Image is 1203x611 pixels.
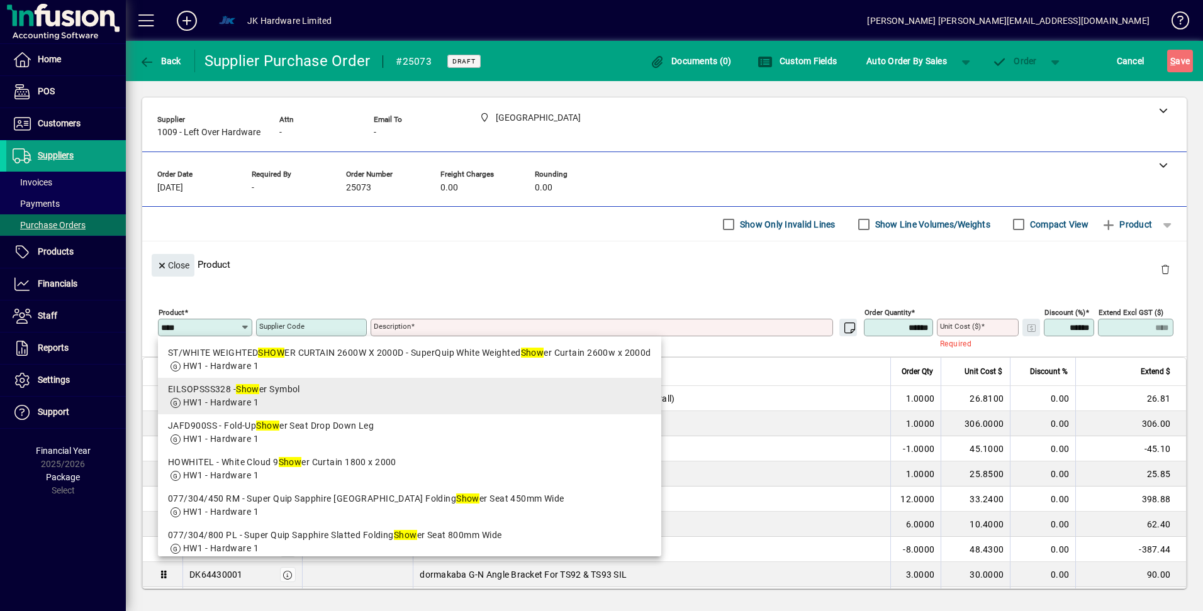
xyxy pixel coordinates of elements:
[167,9,207,32] button: Add
[183,543,259,553] span: HW1 - Hardware 1
[279,128,282,138] span: -
[168,529,651,542] div: 077/304/800 PL - Super Quip Sapphire Slatted Folding er Seat 800mm Wide
[521,348,544,358] em: Show
[941,436,1010,461] td: 45.1000
[941,562,1010,587] td: 30.0000
[157,183,183,193] span: [DATE]
[1010,411,1075,436] td: 0.00
[754,50,840,72] button: Custom Fields
[183,361,259,371] span: HW1 - Hardware 1
[207,9,247,32] button: Profile
[38,311,57,321] span: Staff
[867,11,1150,31] div: [PERSON_NAME] [PERSON_NAME][EMAIL_ADDRESS][DOMAIN_NAME]
[965,365,1002,378] span: Unit Cost $
[1027,218,1088,231] label: Compact View
[152,254,194,277] button: Close
[13,199,60,209] span: Payments
[1150,263,1180,275] app-page-header-button: Delete
[252,183,254,193] span: -
[1075,436,1186,461] td: -45.10
[1010,461,1075,487] td: 0.00
[1141,365,1170,378] span: Extend $
[189,568,243,581] div: DK64430001
[941,461,1010,487] td: 25.8500
[890,537,941,562] td: -8.0000
[168,383,651,396] div: EILSOPSSS328 - er Symbol
[452,57,476,65] span: Draft
[890,487,941,512] td: 12.0000
[1117,51,1144,71] span: Cancel
[1075,411,1186,436] td: 306.00
[346,183,371,193] span: 25073
[158,341,661,378] mat-option: ST/WHITE WEIGHTED SHOWER CURTAIN 2600W X 2000D - SuperQuip White Weighted Shower Curtain 2600w x ...
[46,472,80,482] span: Package
[158,378,661,414] mat-option: EILSOPSSS328 - Shower Symbol
[890,386,941,411] td: 1.0000
[440,183,458,193] span: 0.00
[159,308,184,317] mat-label: Product
[6,214,126,236] a: Purchase Orders
[647,50,735,72] button: Documents (0)
[1162,3,1187,43] a: Knowledge Base
[6,365,126,396] a: Settings
[890,436,941,461] td: -1.0000
[204,51,371,71] div: Supplier Purchase Order
[1075,562,1186,587] td: 90.00
[758,56,837,66] span: Custom Fields
[1075,386,1186,411] td: 26.81
[1010,512,1075,537] td: 0.00
[136,50,184,72] button: Back
[1075,537,1186,562] td: -387.44
[1170,51,1190,71] span: ave
[992,56,1037,66] span: Order
[1010,537,1075,562] td: 0.00
[183,397,259,407] span: HW1 - Hardware 1
[941,411,1010,436] td: 306.0000
[148,259,198,270] app-page-header-button: Close
[866,51,947,71] span: Auto Order By Sales
[183,470,259,480] span: HW1 - Hardware 1
[1010,562,1075,587] td: 0.00
[1167,50,1193,72] button: Save
[1075,461,1186,487] td: 25.85
[38,118,81,128] span: Customers
[13,177,52,187] span: Invoices
[126,50,195,72] app-page-header-button: Back
[279,457,302,467] em: Show
[6,108,126,140] a: Customers
[6,76,126,107] a: POS
[890,512,941,537] td: 6.0000
[941,512,1010,537] td: 10.4000
[902,365,933,378] span: Order Qty
[142,241,1187,287] div: Product
[38,407,69,417] span: Support
[139,56,181,66] span: Back
[394,530,417,540] em: Show
[38,54,61,64] span: Home
[890,562,941,587] td: 3.0000
[38,86,55,96] span: POS
[6,333,126,364] a: Reports
[535,183,552,193] span: 0.00
[158,451,661,487] mat-option: HOWHITEL - White Cloud 9 Shower Curtain 1800 x 2000
[247,11,332,31] div: JK Hardware Limited
[1010,487,1075,512] td: 0.00
[890,461,941,487] td: 1.0000
[256,421,279,431] em: Show
[6,193,126,214] a: Payments
[6,268,126,300] a: Financials
[374,128,376,138] span: -
[456,493,479,504] em: Show
[1099,308,1163,317] mat-label: Extend excl GST ($)
[860,50,953,72] button: Auto Order By Sales
[258,348,284,358] em: SHOW
[1030,365,1068,378] span: Discount %
[168,419,651,432] div: JAFD900SS - Fold-Up er Seat Drop Down Leg
[6,236,126,268] a: Products
[940,322,981,331] mat-label: Unit Cost ($)
[168,456,651,469] div: HOWHITEL - White Cloud 9 er Curtain 1800 x 2000
[158,414,661,451] mat-option: JAFD900SS - Fold-Up Shower Seat Drop Down Leg
[168,346,651,360] div: ST/WHITE WEIGHTED ER CURTAIN 2600W X 2000D - SuperQuip White Weighted er Curtain 2600w x 2000d
[941,386,1010,411] td: 26.8100
[38,343,69,353] span: Reports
